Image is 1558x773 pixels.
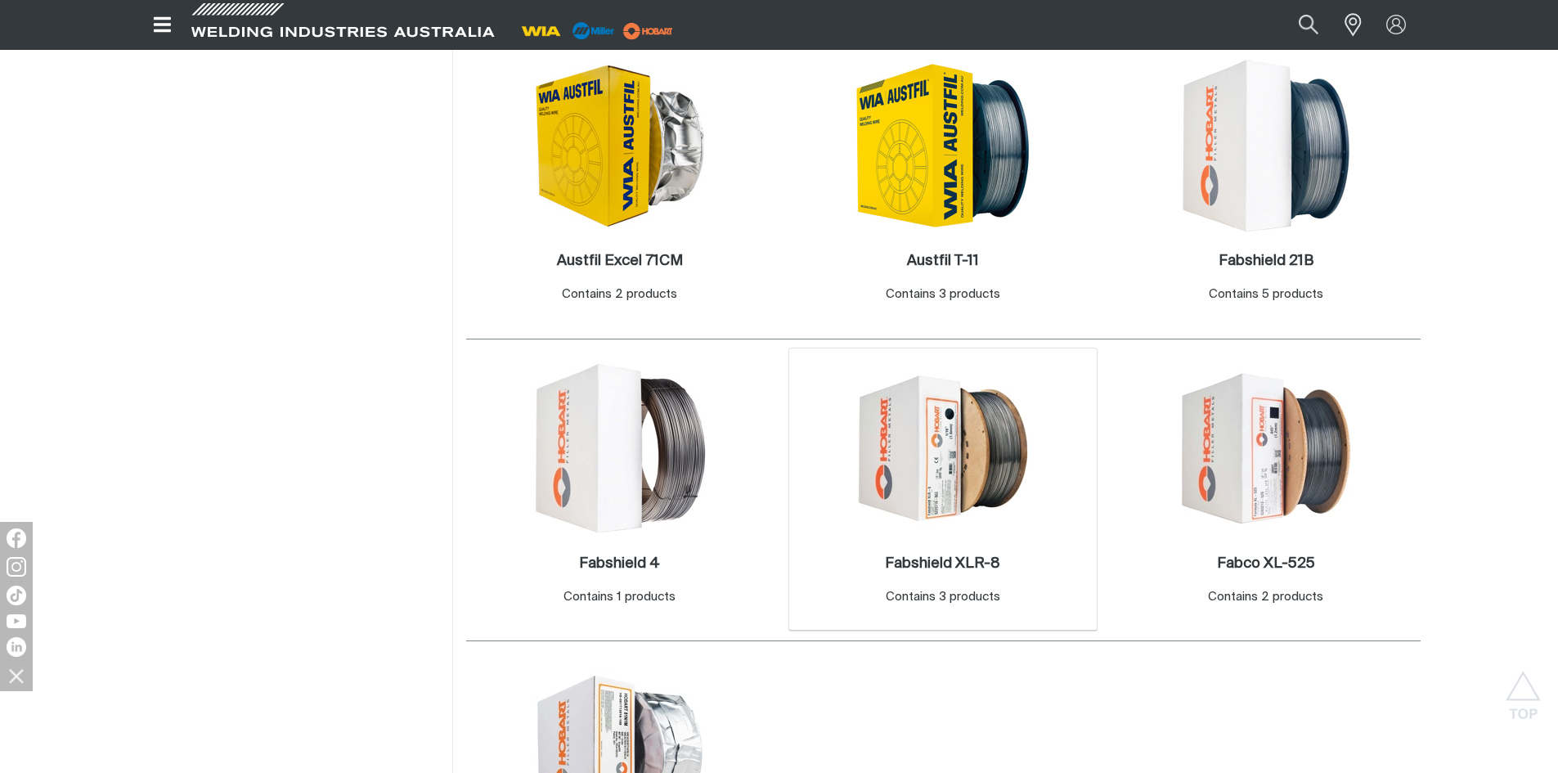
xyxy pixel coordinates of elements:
div: Contains 2 products [562,285,677,304]
img: Austfil T-11 [855,58,1030,233]
img: YouTube [7,614,26,628]
h2: Fabshield 21B [1219,254,1313,268]
a: Fabshield 4 [579,555,660,573]
div: Contains 3 products [886,285,1000,304]
h2: Fabshield XLR-8 [885,556,1000,571]
img: TikTok [7,586,26,605]
img: LinkedIn [7,637,26,657]
img: Facebook [7,528,26,548]
a: Fabshield 21B [1219,252,1313,271]
button: Search products [1281,7,1336,43]
h2: Fabco XL-525 [1217,556,1315,571]
a: Fabco XL-525 [1217,555,1315,573]
img: miller [618,19,678,43]
img: Austfil Excel 71CM [532,62,707,230]
a: miller [618,25,678,37]
a: Fabshield XLR-8 [885,555,1000,573]
a: Austfil Excel 71CM [557,252,683,271]
img: hide socials [2,662,30,690]
h2: Austfil Excel 71CM [557,254,683,268]
div: Contains 3 products [886,588,1000,607]
button: Scroll to top [1505,671,1542,708]
img: Fabco XL-525 [1179,361,1354,536]
div: Contains 5 products [1209,285,1323,304]
h2: Austfil T-11 [907,254,979,268]
img: Fabshield XLR-8 [855,361,1030,536]
a: Austfil T-11 [907,252,979,271]
img: Fabshield 4 [532,361,707,536]
img: Instagram [7,557,26,577]
div: Contains 1 products [563,588,676,607]
div: Contains 2 products [1208,588,1323,607]
input: Product name or item number... [1259,7,1336,43]
h2: Fabshield 4 [579,556,660,571]
img: Fabshield 21B [1179,58,1354,233]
